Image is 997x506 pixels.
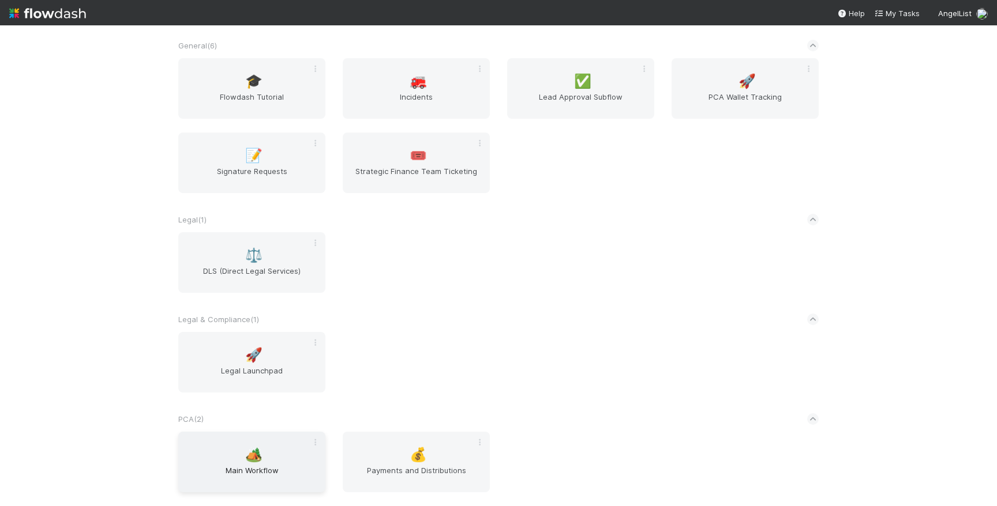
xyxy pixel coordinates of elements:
a: 💰Payments and Distributions [343,432,490,492]
img: logo-inverted-e16ddd16eac7371096b0.svg [9,3,86,23]
span: 🎟️ [410,148,427,163]
span: Signature Requests [183,165,321,188]
span: PCA Wallet Tracking [676,91,814,114]
span: General ( 6 ) [178,41,217,50]
img: avatar_e1f102a8-6aea-40b1-874c-e2ab2da62ba9.png [976,8,988,20]
div: Help [837,7,865,19]
span: Lead Approval Subflow [512,91,650,114]
span: Main Workflow [183,465,321,488]
span: 📝 [245,148,263,163]
span: 💰 [410,447,427,462]
a: 📝Signature Requests [178,133,325,193]
span: 🏕️ [245,447,263,462]
span: ⚖️ [245,248,263,263]
span: 🚀 [245,348,263,362]
span: 🚒 [410,74,427,89]
a: My Tasks [874,7,920,19]
span: Incidents [347,91,485,114]
span: Legal ( 1 ) [178,215,207,224]
a: 🎓Flowdash Tutorial [178,58,325,119]
a: 🎟️Strategic Finance Team Ticketing [343,133,490,193]
span: ✅ [574,74,591,89]
span: Payments and Distributions [347,465,485,488]
span: Flowdash Tutorial [183,91,321,114]
span: Legal Launchpad [183,365,321,388]
span: DLS (Direct Legal Services) [183,265,321,288]
span: PCA ( 2 ) [178,414,204,424]
span: My Tasks [874,9,920,18]
span: 🎓 [245,74,263,89]
a: 🏕️Main Workflow [178,432,325,492]
span: AngelList [938,9,972,18]
span: Strategic Finance Team Ticketing [347,165,485,188]
a: 🚀Legal Launchpad [178,332,325,392]
a: 🚒Incidents [343,58,490,119]
a: 🚀PCA Wallet Tracking [672,58,819,119]
span: Legal & Compliance ( 1 ) [178,315,259,324]
a: ✅Lead Approval Subflow [507,58,654,119]
a: ⚖️DLS (Direct Legal Services) [178,232,325,293]
span: 🚀 [739,74,756,89]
